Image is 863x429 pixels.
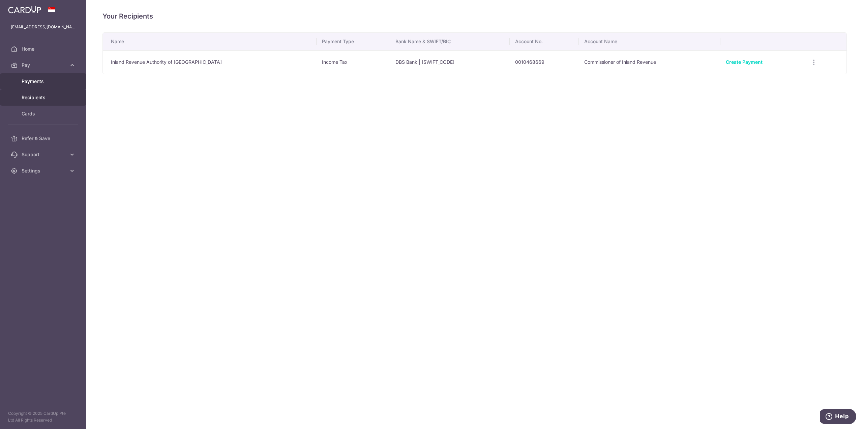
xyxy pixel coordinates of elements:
[820,409,856,426] iframe: Opens a widget where you can find more information
[726,59,763,65] a: Create Payment
[390,50,510,74] td: DBS Bank | [SWIFT_CODE]
[317,50,390,74] td: Income Tax
[22,135,66,142] span: Refer & Save
[22,46,66,52] span: Home
[11,24,76,30] p: [EMAIL_ADDRESS][DOMAIN_NAME]
[103,50,317,74] td: Inland Revenue Authority of [GEOGRAPHIC_DATA]
[22,167,66,174] span: Settings
[22,78,66,85] span: Payments
[390,33,510,50] th: Bank Name & SWIFT/BIC
[317,33,390,50] th: Payment Type
[510,33,578,50] th: Account No.
[102,11,847,22] h4: Your Recipients
[579,50,721,74] td: Commissioner of Inland Revenue
[8,5,41,14] img: CardUp
[22,94,66,101] span: Recipients
[579,33,721,50] th: Account Name
[22,110,66,117] span: Cards
[22,151,66,158] span: Support
[510,50,578,74] td: 0010468669
[103,33,317,50] th: Name
[22,62,66,69] span: Pay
